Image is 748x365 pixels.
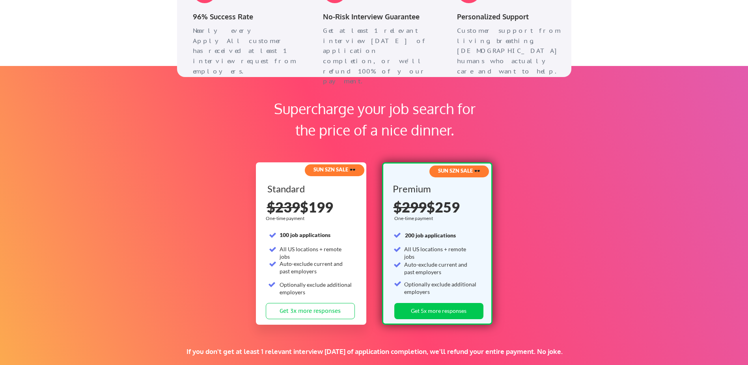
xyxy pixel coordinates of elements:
div: Get at least 1 relevant interview [DATE] of application completion, or we'll refund 100% of your ... [323,26,429,87]
div: $259 [394,200,483,214]
button: Get 5x more responses [394,303,483,319]
div: Nearly every ApplyAll customer has received at least 1 interview request from employers. [193,26,299,76]
div: Auto-exclude current and past employers [280,260,353,275]
s: $239 [267,198,300,216]
strong: 100 job applications [280,231,330,238]
div: No-Risk Interview Guarantee [323,11,429,23]
strong: 200 job applications [405,232,456,239]
strong: SUN SZN SALE 🕶️ [313,166,356,173]
div: Optionally exclude additional employers [404,280,477,296]
div: Auto-exclude current and past employers [404,261,477,276]
div: Standard [267,184,354,194]
button: Get 3x more responses [266,303,355,319]
div: Premium [393,184,479,194]
div: Supercharge your job search for the price of a nice dinner. [264,98,485,141]
div: One-time payment [266,215,307,222]
div: $199 [267,200,356,214]
div: Optionally exclude additional employers [280,281,353,296]
div: If you don't get at least 1 relevant interview [DATE] of application completion, we'll refund you... [137,347,612,356]
strong: SUN SZN SALE 🕶️ [438,167,480,174]
div: 96% Success Rate [193,11,299,23]
div: Personalized Support [457,11,563,23]
s: $299 [394,198,427,216]
div: Customer support from living, breathing, [DEMOGRAPHIC_DATA] humans who actually care and want to ... [457,26,563,76]
div: All US locations + remote jobs [404,245,477,261]
div: All US locations + remote jobs [280,245,353,261]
